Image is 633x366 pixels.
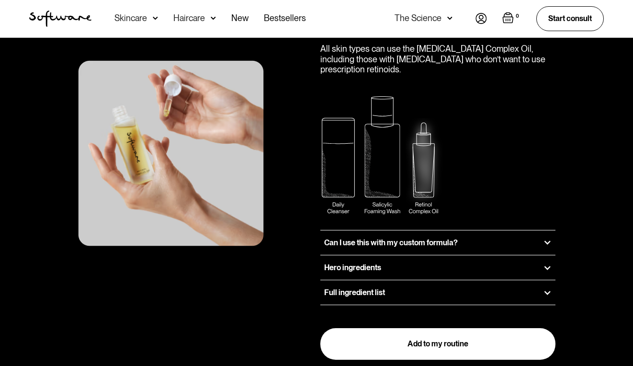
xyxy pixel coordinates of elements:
div: Skincare [114,13,147,23]
img: arrow down [447,13,452,23]
div: The Science [395,13,441,23]
h3: Can I use this with my custom formula? [324,238,458,247]
div: Haircare [173,13,205,23]
a: Start consult [536,6,604,31]
img: Software Logo [29,11,91,27]
img: arrow down [153,13,158,23]
a: Open empty cart [502,12,521,25]
p: Gently rub 2-3 drops across the face, neck and chest each evening. All skin types can use the [ME... [320,12,555,75]
a: home [29,11,91,27]
h3: Hero ingredients [324,263,381,272]
img: arrow down [211,13,216,23]
a: Add to my routine [320,328,555,360]
div: 0 [514,12,521,21]
h3: Full ingredient list [324,288,385,297]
